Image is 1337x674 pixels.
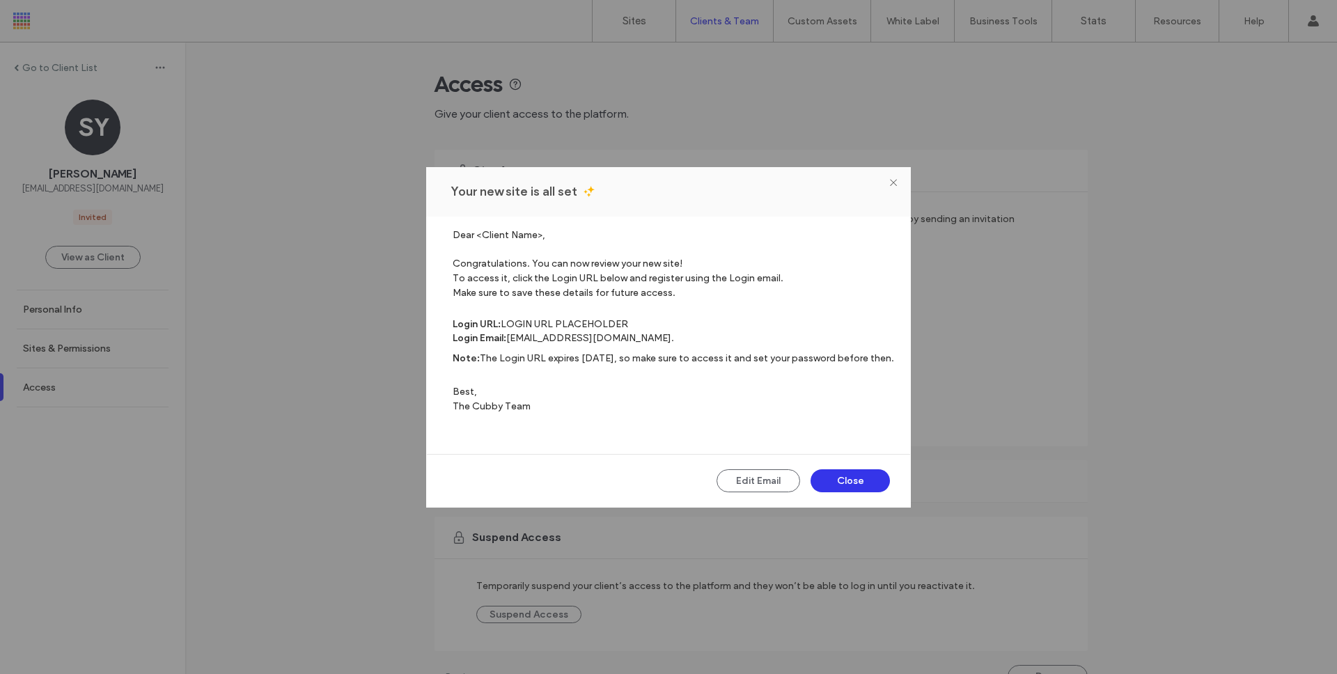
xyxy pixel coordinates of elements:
[453,256,897,300] label: Congratulations. You can now review your new site! To access it, click the Login URL below and re...
[453,229,897,241] label: Dear <Client Name>,
[501,318,628,330] label: LOGIN URL PLACEHOLDER
[717,469,800,492] button: Edit Email
[453,318,501,330] label: Login URL:
[480,352,894,364] label: The Login URL expires [DATE], so make sure to access it and set your password before then.
[453,365,897,432] label: Best, The Cubby Team
[506,332,674,344] label: [EMAIL_ADDRESS][DOMAIN_NAME].
[811,469,890,492] button: Close
[451,184,577,199] label: Your new site is all set
[32,10,61,22] span: Help
[453,352,480,364] label: Note:
[453,332,506,344] label: Login Email:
